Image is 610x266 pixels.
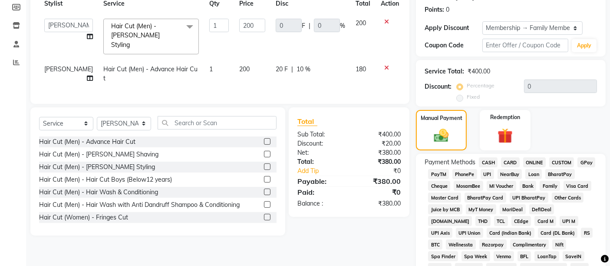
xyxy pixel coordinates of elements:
span: 20 F [276,65,288,74]
div: Net: [291,148,349,157]
span: | [309,21,310,30]
span: Venmo [494,251,514,261]
span: UPI [481,169,494,179]
span: NearBuy [498,169,522,179]
img: _gift.svg [493,126,518,146]
div: Paid: [291,187,349,197]
span: Payment Methods [425,158,475,167]
span: Razorpay [479,239,507,249]
span: | [291,65,293,74]
span: GPay [577,157,595,167]
input: Enter Offer / Coupon Code [482,39,568,52]
div: Discount: [425,82,452,91]
div: Apply Discount [425,23,482,33]
span: Spa Week [462,251,490,261]
span: UPI BharatPay [510,193,548,203]
div: Hair Cut (Men) - [PERSON_NAME] Shaving [39,150,158,159]
label: Manual Payment [421,114,462,122]
span: Juice by MCB [428,204,462,214]
span: Other Cards [552,193,584,203]
div: ₹380.00 [349,176,407,186]
span: RS [581,228,593,238]
label: Redemption [490,113,520,121]
button: Apply [572,39,597,52]
div: Points: [425,5,444,14]
span: Nift [552,239,566,249]
span: BharatPay [545,169,575,179]
span: Total [297,117,317,126]
input: Search or Scan [158,116,277,130]
span: Spa Finder [428,251,458,261]
span: CASH [479,157,498,167]
div: Hair Cut (Men) - Hair Wash with Anti Dandruff Shampoo & Conditioning [39,200,240,209]
div: Balance : [291,199,349,208]
span: CARD [501,157,520,167]
div: Hair Cut (Men) - Hair Wash & Conditioning [39,188,158,197]
img: _cash.svg [429,127,453,144]
span: Wellnessta [446,239,476,249]
span: 10 % [297,65,310,74]
div: Sub Total: [291,130,349,139]
span: Card (Indian Bank) [487,228,534,238]
span: ONLINE [523,157,546,167]
span: Hair Cut (Men) - Advance Hair Cut [103,65,198,82]
span: Card (DL Bank) [538,228,578,238]
span: BTC [428,239,442,249]
div: Total: [291,157,349,166]
div: ₹20.00 [349,139,407,148]
span: Visa Card [564,181,591,191]
div: ₹400.00 [468,67,490,76]
div: Hair Cut (Men) - Advance Hair Cut [39,137,135,146]
div: Hair Cut (Women) - Fringes Cut [39,213,128,222]
span: UPI M [560,216,578,226]
div: ₹400.00 [349,130,407,139]
span: % [340,21,345,30]
span: [DOMAIN_NAME] [428,216,472,226]
div: Hair Cut (Men) - Hair Cut Boys (Below12 years) [39,175,172,184]
span: LoanTap [534,251,559,261]
label: Fixed [467,93,480,101]
span: 200 [356,19,366,27]
span: CEdge [511,216,531,226]
div: Payable: [291,176,349,186]
a: Add Tip [291,166,359,176]
span: MyT Money [466,204,496,214]
span: MosamBee [454,181,483,191]
div: 0 [446,5,449,14]
div: ₹0 [349,187,407,197]
span: PhonePe [452,169,477,179]
div: Hair Cut (Men) - [PERSON_NAME] Styling [39,163,155,172]
span: Hair Cut (Men) - [PERSON_NAME] Styling [111,22,160,49]
span: Bank [520,181,537,191]
span: F [302,21,305,30]
span: 200 [239,65,250,73]
span: CUSTOM [549,157,574,167]
span: MI Voucher [487,181,516,191]
span: DefiDeal [529,204,554,214]
div: ₹0 [359,166,408,176]
span: [PERSON_NAME] [44,65,93,73]
span: Master Card [428,193,461,203]
span: 180 [356,65,366,73]
span: UPI Axis [428,228,452,238]
span: BFL [518,251,531,261]
span: BharatPay Card [465,193,506,203]
div: Service Total: [425,67,464,76]
a: x [130,41,134,49]
div: ₹380.00 [349,199,407,208]
span: MariDeal [500,204,526,214]
span: SaveIN [563,251,584,261]
span: 1 [209,65,213,73]
span: UPI Union [456,228,483,238]
span: Loan [525,169,542,179]
span: THD [475,216,491,226]
div: ₹380.00 [349,157,407,166]
span: Card M [534,216,556,226]
span: Family [540,181,560,191]
span: PayTM [428,169,449,179]
label: Percentage [467,82,495,90]
div: Coupon Code [425,41,482,50]
div: Discount: [291,139,349,148]
div: ₹380.00 [349,148,407,157]
span: Cheque [428,181,450,191]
